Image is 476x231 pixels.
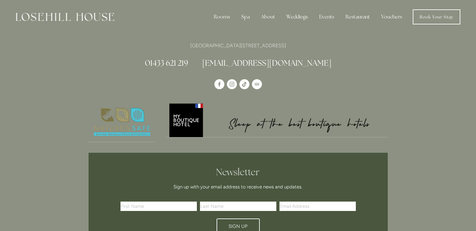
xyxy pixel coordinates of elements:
[314,11,339,23] div: Events
[89,41,388,50] p: [GEOGRAPHIC_DATA][STREET_ADDRESS]
[123,167,354,178] h2: Newsletter
[252,79,262,89] a: TripAdvisor
[281,11,313,23] div: Weddings
[89,102,156,142] img: Nature's Safe - Logo
[202,58,331,68] a: [EMAIL_ADDRESS][DOMAIN_NAME]
[16,13,114,21] img: Losehill House
[228,223,248,229] span: Sign Up
[376,11,407,23] a: Vouchers
[239,79,249,89] a: TikTok
[279,202,356,211] input: Email Address
[200,202,276,211] input: Last Name
[123,183,354,191] p: Sign up with your email address to receive news and updates.
[340,11,375,23] div: Restaurant
[256,11,280,23] div: About
[236,11,255,23] div: Spa
[166,102,388,137] img: My Boutique Hotel - Logo
[145,58,188,68] a: 01433 621 219
[413,9,460,24] a: Book Your Stay
[227,79,237,89] a: Instagram
[209,11,235,23] div: Rooms
[214,79,224,89] a: Losehill House Hotel & Spa
[120,202,197,211] input: First Name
